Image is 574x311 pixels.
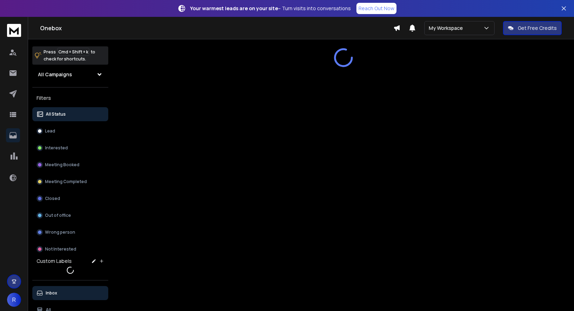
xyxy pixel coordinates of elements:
button: Out of office [32,208,108,222]
button: Closed [32,192,108,206]
button: Interested [32,141,108,155]
button: Inbox [32,286,108,300]
p: Meeting Booked [45,162,79,168]
p: Out of office [45,213,71,218]
p: Get Free Credits [518,25,557,32]
button: Lead [32,124,108,138]
p: All Status [46,111,66,117]
p: Lead [45,128,55,134]
p: Press to check for shortcuts. [44,48,95,63]
p: Wrong person [45,229,75,235]
button: Wrong person [32,225,108,239]
img: logo [7,24,21,37]
a: Reach Out Now [356,3,396,14]
p: Not Interested [45,246,76,252]
span: Cmd + Shift + k [57,48,89,56]
p: My Workspace [429,25,466,32]
p: Reach Out Now [359,5,394,12]
p: Meeting Completed [45,179,87,184]
button: Meeting Booked [32,158,108,172]
p: Interested [45,145,68,151]
button: R [7,293,21,307]
strong: Your warmest leads are on your site [190,5,278,12]
h1: All Campaigns [38,71,72,78]
h3: Custom Labels [37,258,72,265]
button: Meeting Completed [32,175,108,189]
button: All Status [32,107,108,121]
h1: Onebox [40,24,393,32]
button: All Campaigns [32,67,108,82]
h3: Filters [32,93,108,103]
button: Get Free Credits [503,21,562,35]
p: Closed [45,196,60,201]
button: Not Interested [32,242,108,256]
p: Inbox [46,290,57,296]
p: – Turn visits into conversations [190,5,351,12]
